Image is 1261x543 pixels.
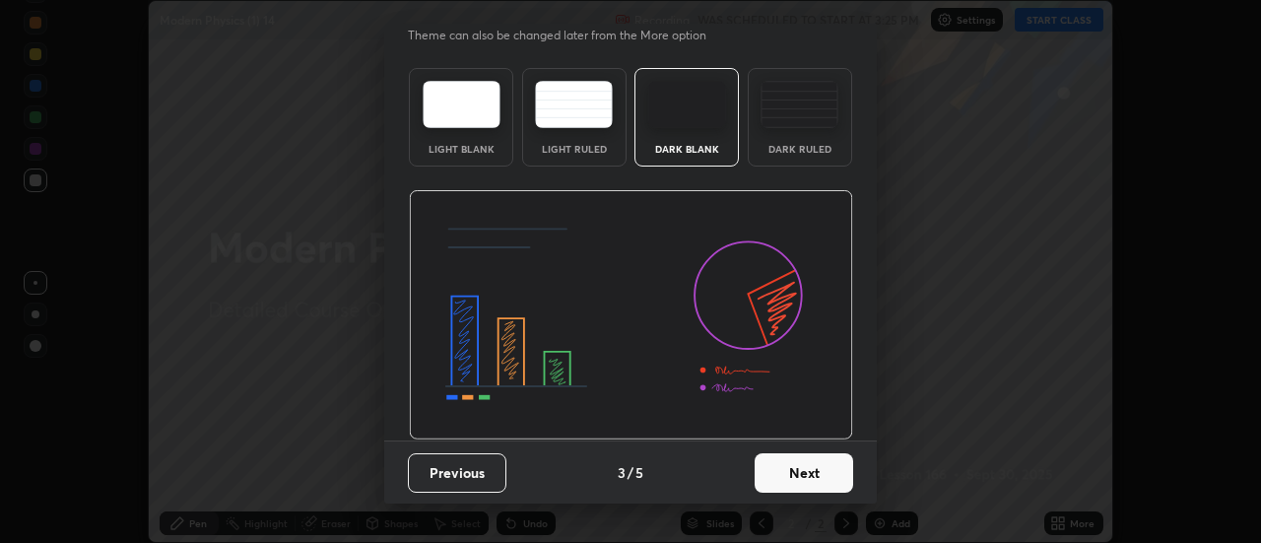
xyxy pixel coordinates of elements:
div: Light Ruled [535,144,614,154]
img: darkThemeBanner.d06ce4a2.svg [409,190,853,441]
p: Theme can also be changed later from the More option [408,27,727,44]
img: lightRuledTheme.5fabf969.svg [535,81,613,128]
h4: 3 [618,462,626,483]
div: Dark Ruled [761,144,839,154]
button: Next [755,453,853,493]
h4: / [628,462,633,483]
div: Dark Blank [647,144,726,154]
img: lightTheme.e5ed3b09.svg [423,81,500,128]
img: darkTheme.f0cc69e5.svg [648,81,726,128]
button: Previous [408,453,506,493]
h4: 5 [635,462,643,483]
div: Light Blank [422,144,500,154]
img: darkRuledTheme.de295e13.svg [761,81,838,128]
